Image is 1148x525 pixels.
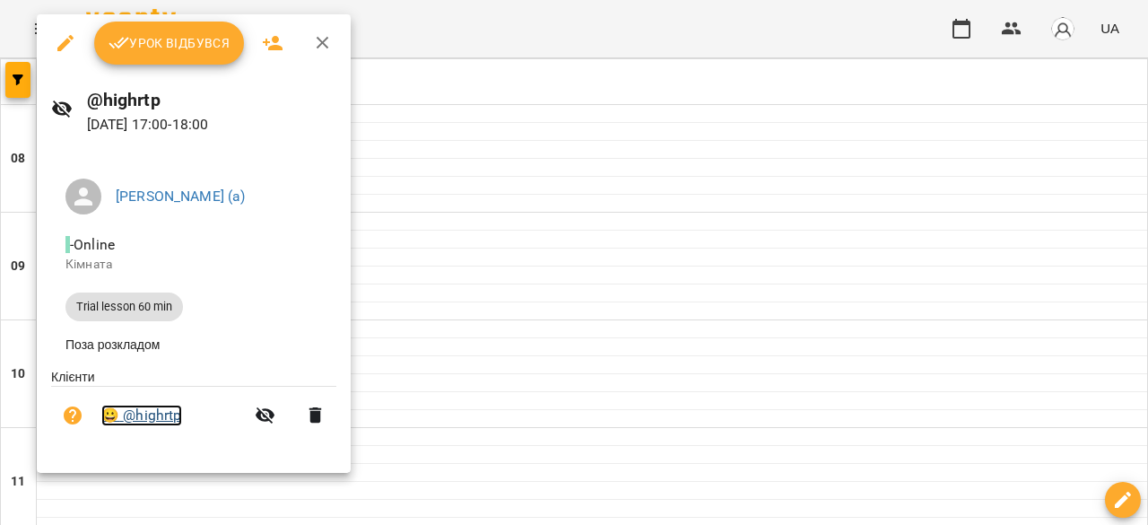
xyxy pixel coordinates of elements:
button: Візит ще не сплачено. Додати оплату? [51,394,94,437]
a: [PERSON_NAME] (а) [116,188,246,205]
li: Поза розкладом [51,328,336,361]
span: Урок відбувся [109,32,230,54]
button: Урок відбувся [94,22,245,65]
p: [DATE] 17:00 - 18:00 [87,114,337,136]
p: Кімната [65,256,322,274]
ul: Клієнти [51,368,336,451]
h6: @highrtp [87,86,337,114]
span: - Online [65,236,118,253]
span: Trial lesson 60 min [65,299,183,315]
a: 😀 @highrtp [101,405,182,426]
